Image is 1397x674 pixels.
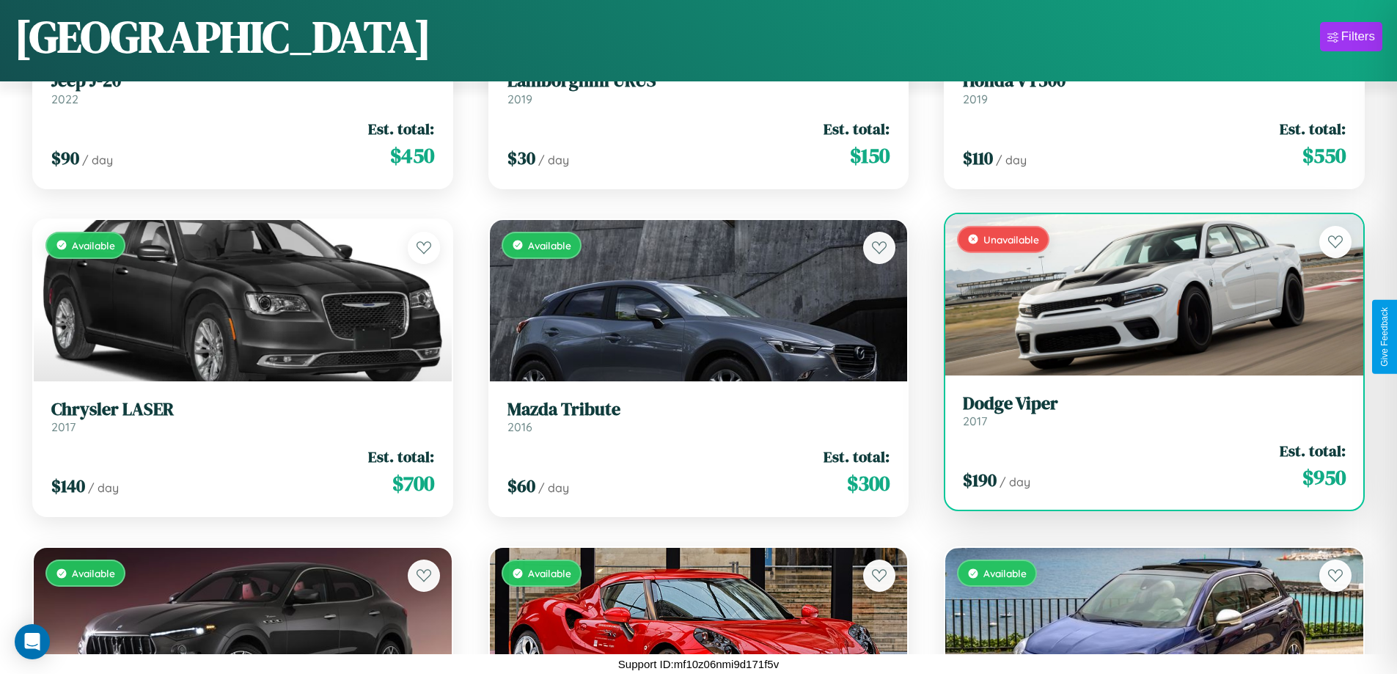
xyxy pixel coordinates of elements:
[963,393,1346,414] h3: Dodge Viper
[51,399,434,420] h3: Chrysler LASER
[507,70,890,106] a: Lamborghini URUS2019
[507,399,890,420] h3: Mazda Tribute
[824,446,890,467] span: Est. total:
[1280,440,1346,461] span: Est. total:
[963,92,988,106] span: 2019
[963,146,993,170] span: $ 110
[51,399,434,435] a: Chrysler LASER2017
[1341,29,1375,44] div: Filters
[963,468,997,492] span: $ 190
[368,118,434,139] span: Est. total:
[983,233,1039,246] span: Unavailable
[51,420,76,434] span: 2017
[1320,22,1382,51] button: Filters
[72,567,115,579] span: Available
[82,153,113,167] span: / day
[507,399,890,435] a: Mazda Tribute2016
[15,624,50,659] div: Open Intercom Messenger
[507,474,535,498] span: $ 60
[507,420,532,434] span: 2016
[51,70,434,92] h3: Jeep J-20
[507,92,532,106] span: 2019
[392,469,434,498] span: $ 700
[847,469,890,498] span: $ 300
[963,414,987,428] span: 2017
[983,567,1027,579] span: Available
[528,239,571,252] span: Available
[390,141,434,170] span: $ 450
[507,70,890,92] h3: Lamborghini URUS
[507,146,535,170] span: $ 30
[51,70,434,106] a: Jeep J-202022
[15,7,431,67] h1: [GEOGRAPHIC_DATA]
[368,446,434,467] span: Est. total:
[824,118,890,139] span: Est. total:
[618,654,779,674] p: Support ID: mf10z06nmi9d171f5v
[963,393,1346,429] a: Dodge Viper2017
[538,480,569,495] span: / day
[51,146,79,170] span: $ 90
[1302,463,1346,492] span: $ 950
[996,153,1027,167] span: / day
[1280,118,1346,139] span: Est. total:
[963,70,1346,92] h3: Honda VT500
[51,92,78,106] span: 2022
[51,474,85,498] span: $ 140
[963,70,1346,106] a: Honda VT5002019
[1379,307,1390,367] div: Give Feedback
[72,239,115,252] span: Available
[88,480,119,495] span: / day
[1000,475,1030,489] span: / day
[528,567,571,579] span: Available
[538,153,569,167] span: / day
[1302,141,1346,170] span: $ 550
[850,141,890,170] span: $ 150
